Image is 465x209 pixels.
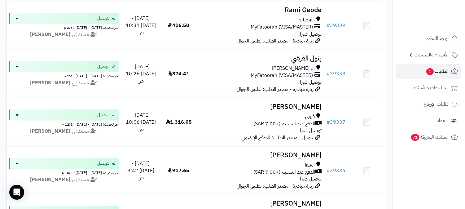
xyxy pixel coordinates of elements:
a: العملاء [396,113,461,128]
h3: Rami Geode [200,7,322,14]
span: زيارة مباشرة - مصدر الطلب: تطبيق الجوال [237,86,314,93]
span: تم التوصيل [97,15,116,21]
span: المراجعات والأسئلة [414,83,449,92]
span: توصيل شبرا [300,175,322,183]
span: [DATE] - [DATE] 10:06 ص [126,111,156,133]
div: اخر تحديث: [DATE] - [DATE] 2:53 م [9,24,119,30]
div: مسند إلى: [4,31,124,38]
span: الأقسام والمنتجات [415,51,449,59]
strong: [PERSON_NAME] [30,176,70,183]
a: #39336 [327,167,345,174]
div: مسند إلى: [4,128,124,135]
span: توصيل شبرا [300,127,322,134]
div: مسند إلى: [4,79,124,87]
div: اخر تحديث: [DATE] - [DATE] 1:45 م [9,72,119,79]
div: Open Intercom Messenger [9,185,24,200]
a: #39338 [327,70,345,78]
div: مسند إلى: [4,176,124,183]
a: #39339 [327,22,345,29]
span: السلات المتروكة [410,133,449,141]
h3: بتول القرشي [200,55,322,62]
span: [DATE] - [DATE] 10:26 ص [126,63,156,85]
span: الدفع عند التسليم (+7.00 SAR) [253,120,315,127]
span: العملاء [436,116,448,125]
span: 374.41 [168,70,189,78]
span: 917.65 [168,167,189,174]
span: توصيل شبرا [300,30,322,38]
a: طلبات الإرجاع [396,97,461,112]
a: #39337 [327,118,345,126]
h3: [PERSON_NAME] [200,103,322,110]
h3: [PERSON_NAME] [200,200,322,207]
div: اخر تحديث: [DATE] - [DATE] 12:14 م [9,121,119,127]
span: 1 [426,68,434,75]
span: جوجل - مصدر الطلب: الموقع الإلكتروني [241,134,314,141]
span: الفيصلية [299,16,315,24]
span: # [327,22,330,29]
span: 1,316.05 [166,118,192,126]
a: الطلبات1 [396,64,461,79]
span: قروى [305,113,315,120]
span: # [327,70,330,78]
span: # [327,118,330,126]
span: 416.50 [168,22,189,29]
span: الشفا [305,162,315,169]
img: logo-2.png [423,17,459,30]
a: السلات المتروكة71 [396,130,461,145]
h3: [PERSON_NAME] [200,152,322,159]
span: [DATE] - [DATE] 9:42 ص [127,160,154,181]
strong: [PERSON_NAME] [30,79,70,87]
strong: [PERSON_NAME] [30,31,70,38]
span: توصيل شبرا [300,78,322,86]
span: طلبات الإرجاع [423,100,449,109]
span: الطلبات [426,67,449,76]
span: زيارة مباشرة - مصدر الطلب: تطبيق الجوال [237,37,314,45]
span: الدفع عند التسليم (+7.00 SAR) [253,169,315,176]
span: تم التوصيل [97,160,116,167]
span: زيارة مباشرة - مصدر الطلب: تطبيق الجوال [237,182,314,190]
span: MyFatoorah (VISA/MASTER) [251,72,313,79]
span: MyFatoorah (VISA/MASTER) [251,24,313,31]
div: اخر تحديث: [DATE] - [DATE] 10:39 م [9,169,119,176]
span: [DATE] - [DATE] 10:31 ص [126,15,156,36]
span: 71 [411,134,419,141]
strong: [PERSON_NAME] [30,127,70,135]
span: ام [PERSON_NAME] [272,65,315,72]
span: # [327,167,330,174]
span: لوحة التحكم [426,34,449,43]
a: المراجعات والأسئلة [396,80,461,95]
span: تم التوصيل [97,112,116,118]
span: تم التوصيل [97,64,116,70]
a: لوحة التحكم [396,31,461,46]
